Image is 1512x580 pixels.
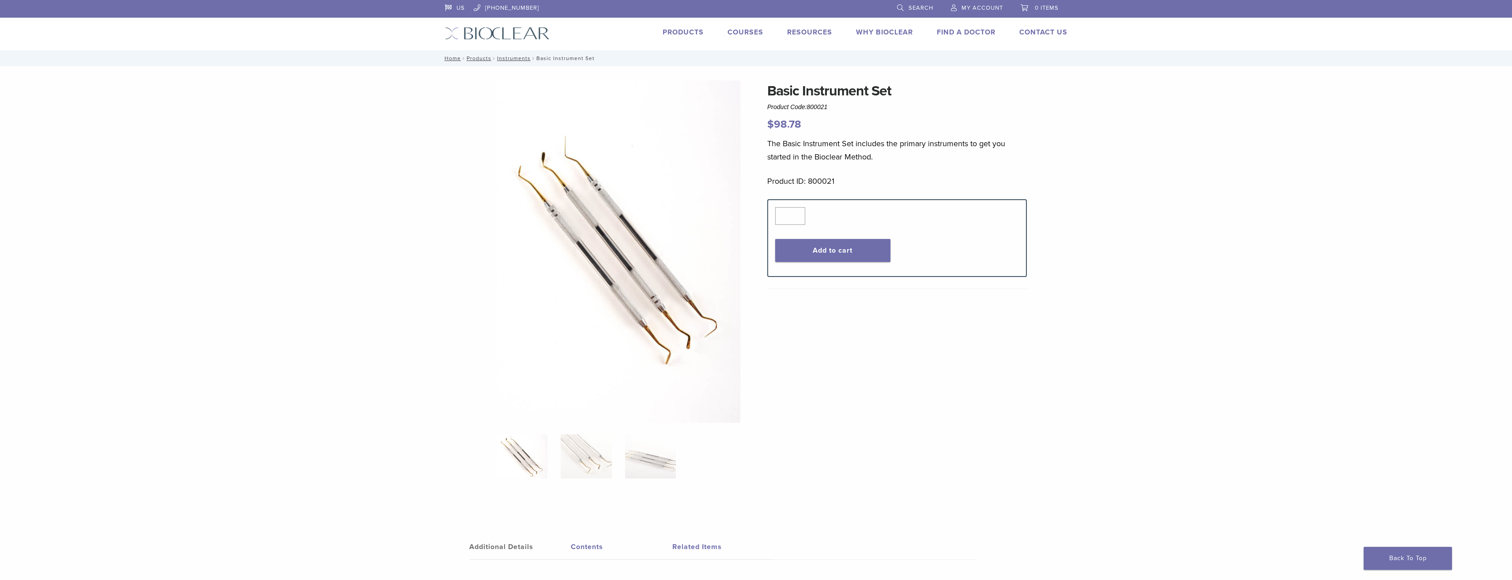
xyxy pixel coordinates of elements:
[497,80,740,423] img: Clark Basic Instrument Set-2 - Copy
[497,434,547,478] img: Clark-Basic-Instrument-Set-2-Copy-e1548806146381-324x324.jpg
[461,56,467,61] span: /
[491,56,497,61] span: /
[909,4,933,11] span: Search
[497,55,531,61] a: Instruments
[767,118,774,131] span: $
[1035,4,1059,11] span: 0 items
[767,80,1027,102] h1: Basic Instrument Set
[767,137,1027,163] p: The Basic Instrument Set includes the primary instruments to get you started in the Bioclear Method.
[467,55,491,61] a: Products
[787,28,832,37] a: Resources
[767,103,827,110] span: Product Code:
[438,50,1074,66] nav: Basic Instrument Set
[672,535,774,559] a: Related Items
[807,103,828,110] span: 800021
[1364,547,1452,570] a: Back To Top
[561,434,611,478] img: Basic Instrument Set - Image 2
[767,174,1027,188] p: Product ID: 800021
[442,55,461,61] a: Home
[663,28,704,37] a: Products
[728,28,763,37] a: Courses
[571,535,672,559] a: Contents
[856,28,913,37] a: Why Bioclear
[469,535,571,559] a: Additional Details
[961,4,1003,11] span: My Account
[445,27,550,40] img: Bioclear
[531,56,536,61] span: /
[625,434,676,478] img: Basic Instrument Set - Image 3
[937,28,995,37] a: Find A Doctor
[1019,28,1067,37] a: Contact Us
[767,118,801,131] bdi: 98.78
[775,239,890,262] button: Add to cart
